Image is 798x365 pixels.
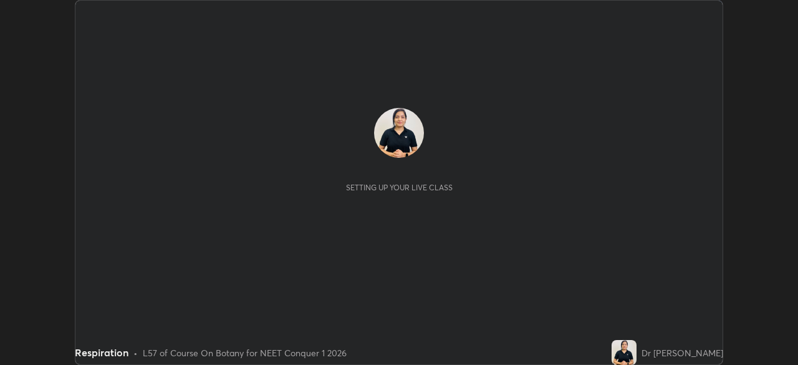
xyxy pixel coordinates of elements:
div: Setting up your live class [346,183,453,192]
img: 939090d24aec46418f62377158e57063.jpg [612,340,637,365]
div: • [133,346,138,359]
div: Dr [PERSON_NAME] [642,346,723,359]
div: Respiration [75,345,128,360]
img: 939090d24aec46418f62377158e57063.jpg [374,108,424,158]
div: L57 of Course On Botany for NEET Conquer 1 2026 [143,346,347,359]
